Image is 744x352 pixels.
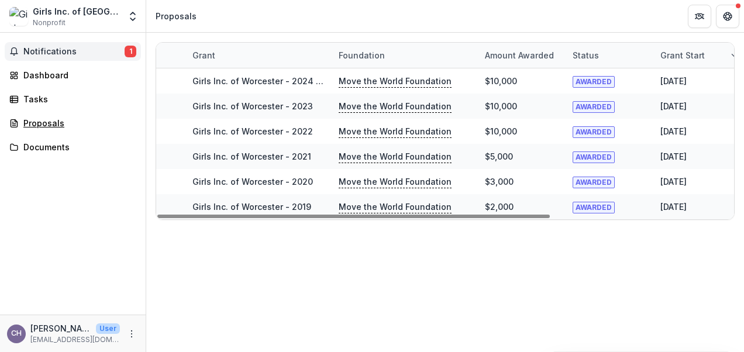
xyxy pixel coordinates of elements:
a: Girls Inc. of Worcester - 2022 [192,126,313,136]
div: [DATE] [660,100,687,112]
span: AWARDED [573,126,615,138]
div: Grant [185,43,332,68]
a: Girls Inc. of Worcester - 2021 [192,151,311,161]
div: Status [566,43,653,68]
button: Get Help [716,5,739,28]
span: 1 [125,46,136,57]
div: $5,000 [485,150,513,163]
div: Amount awarded [478,49,561,61]
p: User [96,323,120,334]
div: Tasks [23,93,132,105]
div: $2,000 [485,201,514,213]
div: Girls Inc. of [GEOGRAPHIC_DATA] [33,5,120,18]
div: Amount awarded [478,43,566,68]
button: Open entity switcher [125,5,141,28]
div: Foundation [332,43,478,68]
div: Documents [23,141,132,153]
a: Tasks [5,89,141,109]
span: AWARDED [573,151,615,163]
div: [DATE] [660,75,687,87]
a: Proposals [5,113,141,133]
p: Move the World Foundation [339,201,452,213]
a: Girls Inc. of Worcester - 2020 [192,177,313,187]
p: Move the World Foundation [339,125,452,138]
p: [PERSON_NAME] [30,322,91,334]
p: [EMAIL_ADDRESS][DOMAIN_NAME] [30,334,120,345]
svg: sorted descending [731,51,740,60]
span: AWARDED [573,202,615,213]
div: Proposals [23,117,132,129]
a: Girls Inc. of Worcester - 2019 [192,202,311,212]
a: Girls Inc. of Worcester - 2024 (1/3) [192,76,333,86]
a: Dashboard [5,65,141,85]
span: Nonprofit [33,18,66,28]
div: Grant [185,49,222,61]
div: Grant start [653,43,741,68]
div: $10,000 [485,125,517,137]
div: $10,000 [485,100,517,112]
span: AWARDED [573,177,615,188]
div: Proposals [156,10,197,22]
div: $3,000 [485,175,514,188]
p: Move the World Foundation [339,150,452,163]
button: More [125,327,139,341]
p: Move the World Foundation [339,175,452,188]
div: $10,000 [485,75,517,87]
div: [DATE] [660,201,687,213]
button: Partners [688,5,711,28]
p: Move the World Foundation [339,100,452,113]
span: AWARDED [573,76,615,88]
span: AWARDED [573,101,615,113]
a: Documents [5,137,141,157]
div: [DATE] [660,150,687,163]
a: Girls Inc. of Worcester - 2023 [192,101,313,111]
button: Notifications1 [5,42,141,61]
nav: breadcrumb [151,8,201,25]
div: [DATE] [660,175,687,188]
div: Connie Hundt [11,330,22,337]
div: [DATE] [660,125,687,137]
img: Girls Inc. of Worcester [9,7,28,26]
p: Move the World Foundation [339,75,452,88]
div: Foundation [332,49,392,61]
div: Dashboard [23,69,132,81]
span: Notifications [23,47,125,57]
div: Grant start [653,49,712,61]
div: Status [566,49,606,61]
